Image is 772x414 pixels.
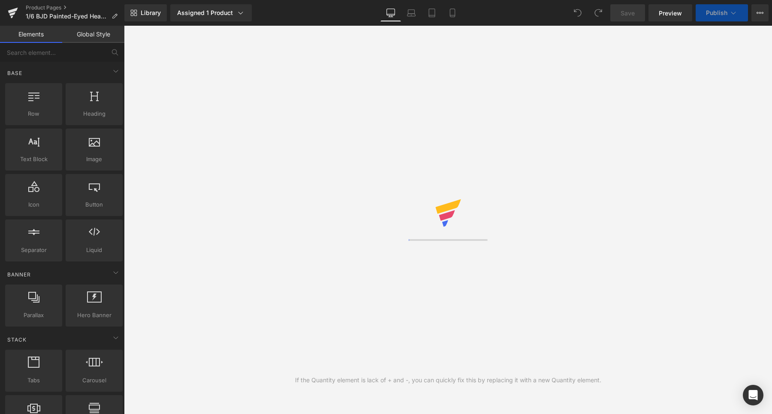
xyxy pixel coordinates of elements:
button: Redo [590,4,607,21]
span: Icon [8,200,60,209]
a: Mobile [442,4,463,21]
button: Publish [696,4,748,21]
span: Row [8,109,60,118]
a: Product Pages [26,4,124,11]
a: Desktop [380,4,401,21]
span: Base [6,69,23,77]
span: Button [68,200,120,209]
span: Separator [8,246,60,255]
a: New Library [124,4,167,21]
span: Text Block [8,155,60,164]
span: Banner [6,270,32,279]
div: If the Quantity element is lack of + and -, you can quickly fix this by replacing it with a new Q... [295,375,601,385]
span: Tabs [8,376,60,385]
button: Undo [569,4,586,21]
a: Preview [648,4,692,21]
a: Global Style [62,26,124,43]
span: Library [141,9,161,17]
span: 1/6 BJD Painted-Eyed Head - May [26,13,108,20]
span: Hero Banner [68,311,120,320]
div: Open Intercom Messenger [743,385,763,405]
a: Laptop [401,4,422,21]
button: More [751,4,769,21]
span: Stack [6,336,27,344]
span: Carousel [68,376,120,385]
span: Parallax [8,311,60,320]
div: Assigned 1 Product [177,9,245,17]
span: Preview [659,9,682,18]
span: Heading [68,109,120,118]
span: Image [68,155,120,164]
span: Save [621,9,635,18]
span: Publish [706,9,727,16]
span: Liquid [68,246,120,255]
a: Tablet [422,4,442,21]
